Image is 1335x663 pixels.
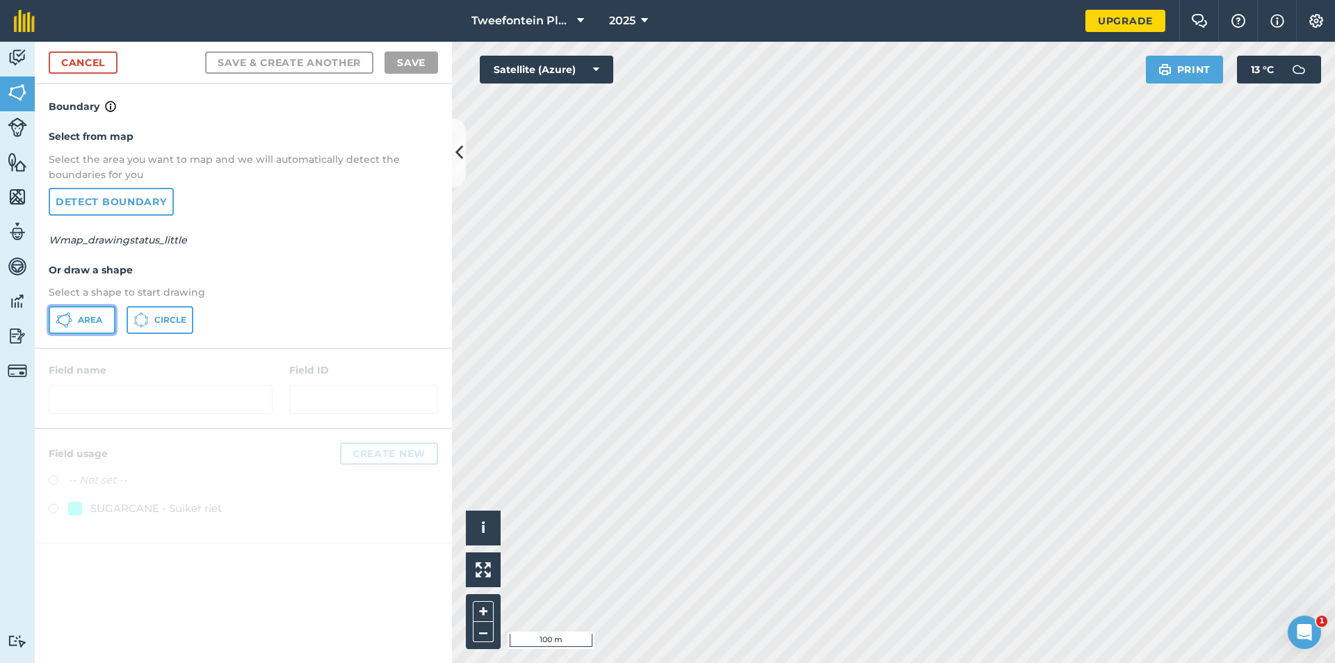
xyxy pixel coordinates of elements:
[49,285,438,300] p: Select a shape to start drawing
[8,291,27,312] img: svg+xml;base64,PD94bWwgdmVyc2lvbj0iMS4wIiBlbmNvZGluZz0idXRmLTgiPz4KPCEtLSBHZW5lcmF0b3I6IEFkb2JlIE...
[1308,14,1325,28] img: A cog icon
[1230,14,1247,28] img: A question mark icon
[8,361,27,381] img: svg+xml;base64,PD94bWwgdmVyc2lvbj0iMS4wIiBlbmNvZGluZz0idXRmLTgiPz4KPCEtLSBHZW5lcmF0b3I6IEFkb2JlIE...
[154,314,186,326] span: Circle
[78,314,102,326] span: Area
[49,306,115,334] button: Area
[127,306,193,334] button: Circle
[1288,616,1321,649] iframe: Intercom live chat
[49,188,174,216] a: Detect boundary
[49,51,118,74] a: Cancel
[49,152,438,183] p: Select the area you want to map and we will automatically detect the boundaries for you
[8,634,27,648] img: svg+xml;base64,PD94bWwgdmVyc2lvbj0iMS4wIiBlbmNvZGluZz0idXRmLTgiPz4KPCEtLSBHZW5lcmF0b3I6IEFkb2JlIE...
[481,519,485,536] span: i
[473,622,494,642] button: –
[35,84,452,115] h4: Boundary
[1146,56,1224,83] button: Print
[8,82,27,103] img: svg+xml;base64,PHN2ZyB4bWxucz0iaHR0cDovL3d3dy53My5vcmcvMjAwMC9zdmciIHdpZHRoPSI1NiIgaGVpZ2h0PSI2MC...
[1191,14,1208,28] img: Two speech bubbles overlapping with the left bubble in the forefront
[105,98,116,115] img: svg+xml;base64,PHN2ZyB4bWxucz0iaHR0cDovL3d3dy53My5vcmcvMjAwMC9zdmciIHdpZHRoPSIxNyIgaGVpZ2h0PSIxNy...
[8,118,27,137] img: svg+xml;base64,PD94bWwgdmVyc2lvbj0iMS4wIiBlbmNvZGluZz0idXRmLTgiPz4KPCEtLSBHZW5lcmF0b3I6IEFkb2JlIE...
[205,51,373,74] button: Save & Create Another
[1085,10,1165,32] a: Upgrade
[49,262,438,278] h4: Or draw a shape
[466,511,501,545] button: i
[49,129,438,144] h4: Select from map
[8,256,27,277] img: svg+xml;base64,PD94bWwgdmVyc2lvbj0iMS4wIiBlbmNvZGluZz0idXRmLTgiPz4KPCEtLSBHZW5lcmF0b3I6IEFkb2JlIE...
[609,13,636,29] span: 2025
[1237,56,1321,83] button: 13 °C
[8,221,27,242] img: svg+xml;base64,PD94bWwgdmVyc2lvbj0iMS4wIiBlbmNvZGluZz0idXRmLTgiPz4KPCEtLSBHZW5lcmF0b3I6IEFkb2JlIE...
[1270,13,1284,29] img: svg+xml;base64,PHN2ZyB4bWxucz0iaHR0cDovL3d3dy53My5vcmcvMjAwMC9zdmciIHdpZHRoPSIxNyIgaGVpZ2h0PSIxNy...
[1251,56,1274,83] span: 13 ° C
[8,47,27,68] img: svg+xml;base64,PD94bWwgdmVyc2lvbj0iMS4wIiBlbmNvZGluZz0idXRmLTgiPz4KPCEtLSBHZW5lcmF0b3I6IEFkb2JlIE...
[471,13,572,29] span: Tweefontein Plaas
[49,234,187,246] em: Wmap_drawingstatus_little
[14,10,35,32] img: fieldmargin Logo
[1285,56,1313,83] img: svg+xml;base64,PD94bWwgdmVyc2lvbj0iMS4wIiBlbmNvZGluZz0idXRmLTgiPz4KPCEtLSBHZW5lcmF0b3I6IEFkb2JlIE...
[8,326,27,346] img: svg+xml;base64,PD94bWwgdmVyc2lvbj0iMS4wIiBlbmNvZGluZz0idXRmLTgiPz4KPCEtLSBHZW5lcmF0b3I6IEFkb2JlIE...
[480,56,613,83] button: Satellite (Azure)
[385,51,438,74] button: Save
[476,562,491,577] img: Four arrows, one pointing top left, one top right, one bottom right and the last bottom left
[8,186,27,207] img: svg+xml;base64,PHN2ZyB4bWxucz0iaHR0cDovL3d3dy53My5vcmcvMjAwMC9zdmciIHdpZHRoPSI1NiIgaGVpZ2h0PSI2MC...
[1158,61,1172,78] img: svg+xml;base64,PHN2ZyB4bWxucz0iaHR0cDovL3d3dy53My5vcmcvMjAwMC9zdmciIHdpZHRoPSIxOSIgaGVpZ2h0PSIyNC...
[1316,616,1327,627] span: 1
[473,601,494,622] button: +
[8,152,27,173] img: svg+xml;base64,PHN2ZyB4bWxucz0iaHR0cDovL3d3dy53My5vcmcvMjAwMC9zdmciIHdpZHRoPSI1NiIgaGVpZ2h0PSI2MC...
